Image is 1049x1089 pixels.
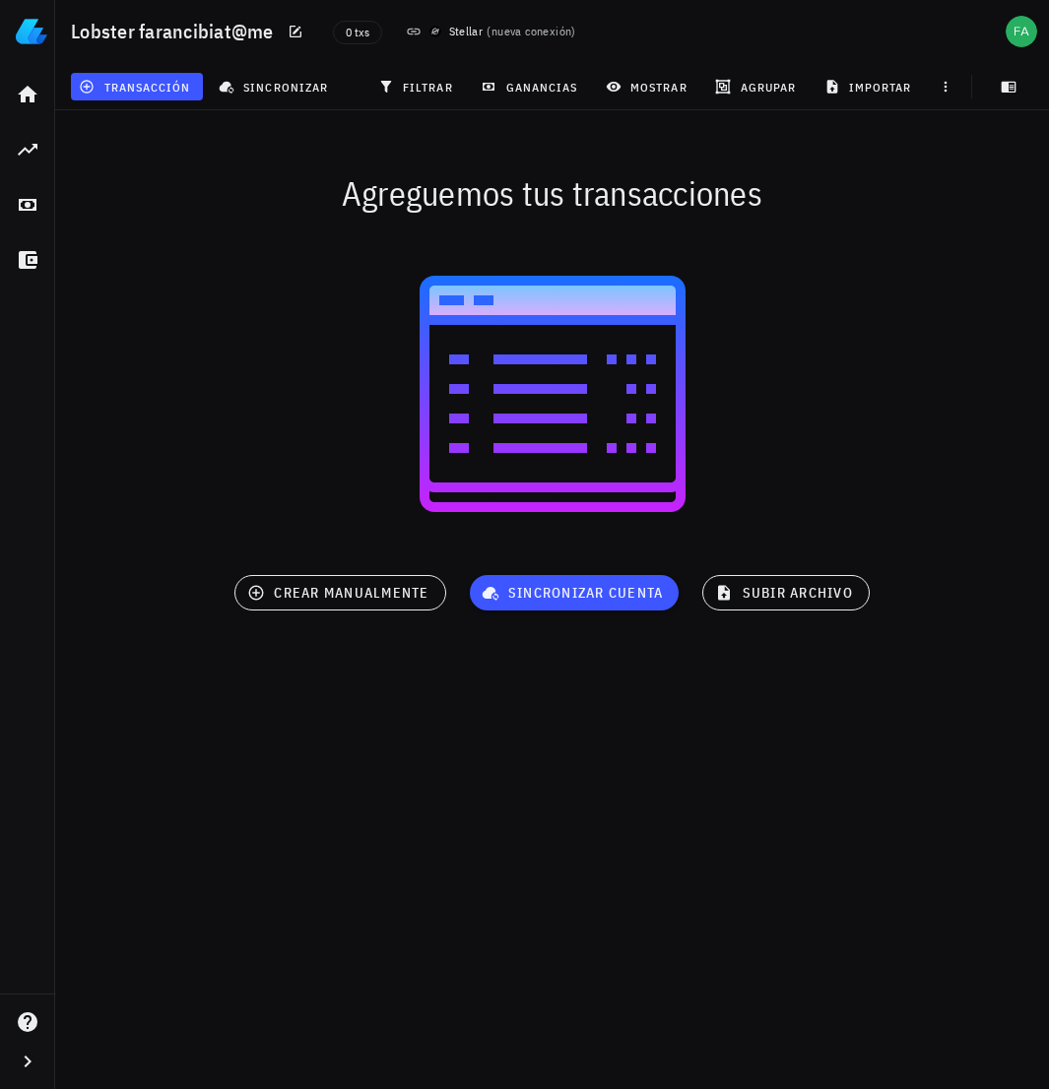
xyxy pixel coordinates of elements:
button: transacción [71,73,203,100]
button: importar [816,73,924,100]
button: sincronizar cuenta [470,575,680,610]
button: subir archivo [702,575,869,610]
button: crear manualmente [234,575,445,610]
button: mostrar [598,73,699,100]
span: nueva conexión [492,24,572,38]
span: ganancias [485,79,577,95]
span: ( ) [487,22,575,41]
span: 0 txs [346,22,369,43]
img: xlm.svg [429,26,441,37]
span: agrupar [719,79,796,95]
button: filtrar [370,73,465,100]
span: sincronizar [223,79,328,95]
button: ganancias [473,73,590,100]
div: Stellar [449,22,484,41]
img: LedgiFi [16,16,47,47]
span: filtrar [382,79,453,95]
span: sincronizar cuenta [486,584,664,602]
div: avatar [1006,16,1037,47]
button: agrupar [707,73,808,100]
span: subir archivo [719,584,852,602]
span: importar [828,79,912,95]
span: transacción [83,79,190,95]
span: mostrar [610,79,688,95]
button: sincronizar [211,73,341,100]
h1: Lobster farancibiat@me [71,16,282,47]
span: crear manualmente [251,584,428,602]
